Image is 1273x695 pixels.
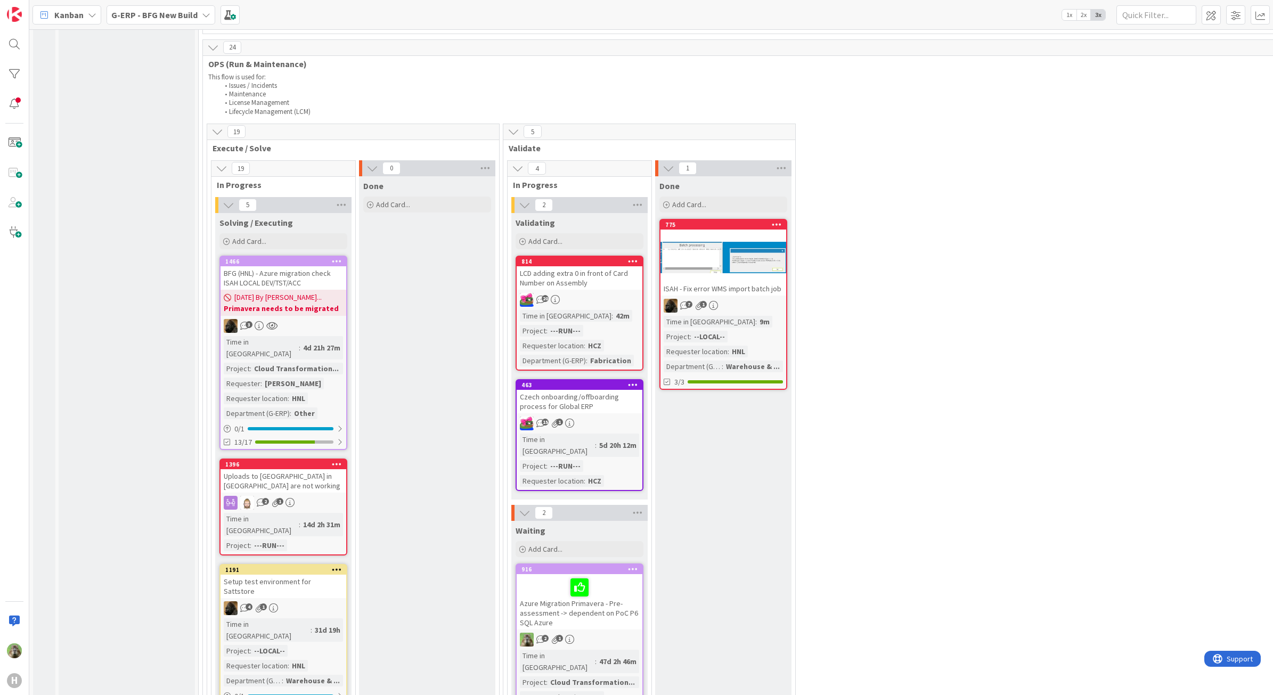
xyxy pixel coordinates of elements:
div: HCZ [585,475,604,487]
span: : [290,407,291,419]
div: Department (G-ERP) [224,675,282,686]
span: 20 [542,295,549,302]
div: Warehouse & ... [283,675,342,686]
div: Cloud Transformation... [251,363,341,374]
div: Uploads to [GEOGRAPHIC_DATA] in [GEOGRAPHIC_DATA] are not working [221,469,346,493]
span: Solving / Executing [219,217,293,228]
div: --LOCAL-- [251,645,288,657]
div: Time in [GEOGRAPHIC_DATA] [520,310,611,322]
span: : [722,361,723,372]
div: 1191 [221,565,346,575]
img: Visit kanbanzone.com [7,7,22,22]
a: 814LCD adding extra 0 in front of Card Number on AssemblyJKTime in [GEOGRAPHIC_DATA]:42mProject:-... [516,256,643,371]
div: Department (G-ERP) [664,361,722,372]
div: 1191Setup test environment for Sattstore [221,565,346,598]
span: Waiting [516,525,545,536]
div: 9m [757,316,772,328]
img: ND [224,319,238,333]
div: Time in [GEOGRAPHIC_DATA] [664,316,755,328]
span: : [288,660,289,672]
div: 463 [521,381,642,389]
span: : [250,645,251,657]
div: ---RUN--- [548,460,583,472]
span: : [595,439,597,451]
div: 1396 [221,460,346,469]
div: HNL [289,393,308,404]
img: JK [520,416,534,430]
div: 47d 2h 46m [597,656,639,667]
span: : [250,539,251,551]
div: TT [517,633,642,647]
span: 1 [556,419,563,426]
span: 1 [700,301,707,308]
span: Add Card... [528,544,562,554]
span: 1 [679,162,697,175]
div: 814LCD adding extra 0 in front of Card Number on Assembly [517,257,642,290]
img: Rv [240,496,254,510]
div: BFG (HNL) - Azure migration check ISAH LOCAL DEV/TST/ACC [221,266,346,290]
div: H [7,673,22,688]
div: Rv [221,496,346,510]
span: Done [363,181,383,191]
div: Department (G-ERP) [520,355,586,366]
span: Add Card... [232,236,266,246]
div: Fabrication [587,355,634,366]
div: --LOCAL-- [691,331,728,342]
div: Time in [GEOGRAPHIC_DATA] [520,650,595,673]
a: 463Czech onboarding/offboarding process for Global ERPJKTime in [GEOGRAPHIC_DATA]:5d 20h 12mProje... [516,379,643,491]
span: : [611,310,613,322]
span: : [595,656,597,667]
span: 5 [239,199,257,211]
div: Project [224,539,250,551]
span: : [755,316,757,328]
span: 24 [223,41,241,54]
span: : [546,325,548,337]
div: LCD adding extra 0 in front of Card Number on Assembly [517,266,642,290]
div: ---RUN--- [548,325,583,337]
div: 31d 19h [312,624,343,636]
span: 3/3 [674,377,684,388]
img: TT [7,643,22,658]
span: 13/17 [234,437,252,448]
div: ND [221,319,346,333]
div: 775 [660,220,786,230]
span: 15 [542,419,549,426]
div: Requester location [664,346,728,357]
img: TT [520,633,534,647]
div: ISAH - Fix error WMS import batch job [660,282,786,296]
div: 0/1 [221,422,346,436]
span: In Progress [513,179,638,190]
span: 7 [686,301,692,308]
span: 1x [1062,10,1076,20]
span: : [250,363,251,374]
span: Support [22,2,48,14]
span: 2 [262,498,269,505]
div: 463Czech onboarding/offboarding process for Global ERP [517,380,642,413]
span: : [311,624,312,636]
span: : [288,393,289,404]
span: : [546,460,548,472]
div: Project [520,676,546,688]
div: 1396Uploads to [GEOGRAPHIC_DATA] in [GEOGRAPHIC_DATA] are not working [221,460,346,493]
span: Execute / Solve [213,143,486,153]
span: 4 [246,603,252,610]
span: Add Card... [528,236,562,246]
span: 1 [276,498,283,505]
div: Project [224,363,250,374]
span: 3 [246,321,252,328]
b: G-ERP - BFG New Build [111,10,198,20]
div: 1466 [225,258,346,265]
div: 916 [517,565,642,574]
div: Warehouse & ... [723,361,782,372]
img: JK [520,293,534,307]
div: Time in [GEOGRAPHIC_DATA] [224,336,299,359]
span: Add Card... [672,200,706,209]
span: 5 [524,125,542,138]
div: JK [517,293,642,307]
span: Validate [509,143,782,153]
a: 1466BFG (HNL) - Azure migration check ISAH LOCAL DEV/TST/ACC[DATE] By [PERSON_NAME]...Primavera n... [219,256,347,450]
span: Validating [516,217,555,228]
span: 2 [535,506,553,519]
span: Done [659,181,680,191]
b: Primavera needs to be migrated [224,303,343,314]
